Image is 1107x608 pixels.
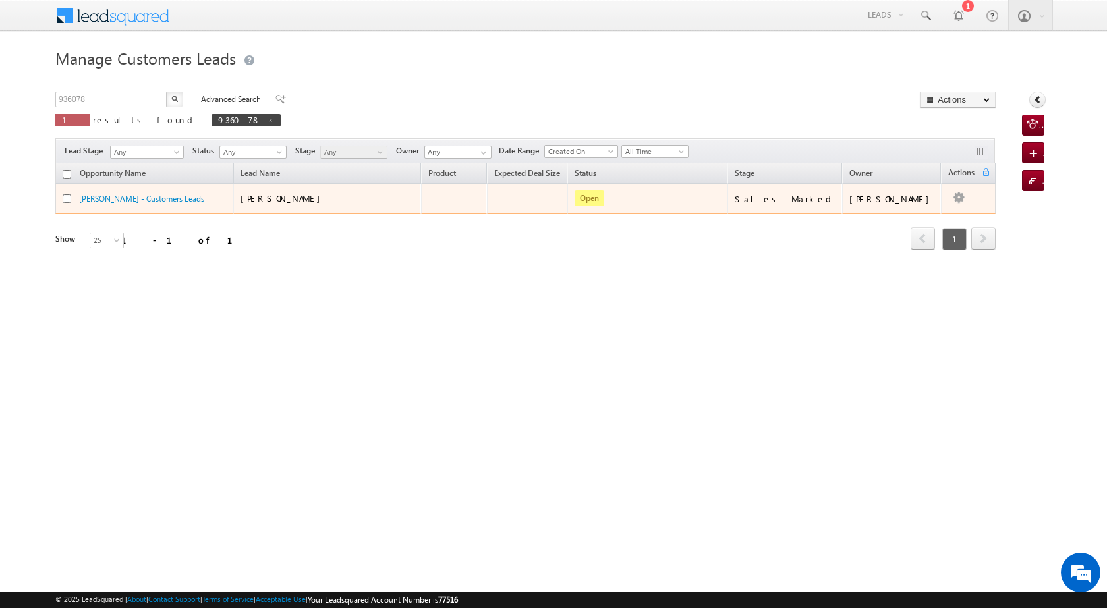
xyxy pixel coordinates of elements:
a: [PERSON_NAME] - Customers Leads [79,194,204,204]
span: Opportunity Name [80,168,146,178]
a: next [971,229,996,250]
span: Created On [545,146,613,157]
span: Open [575,190,604,206]
a: Acceptable Use [256,595,306,603]
span: 1 [62,114,83,125]
a: Expected Deal Size [488,166,567,183]
span: 77516 [438,595,458,605]
span: Stage [735,168,754,178]
div: Show [55,233,79,245]
span: Lead Stage [65,145,108,157]
span: Stage [295,145,320,157]
input: Check all records [63,170,71,179]
span: results found [93,114,198,125]
div: Sales Marked [735,193,836,205]
a: prev [911,229,935,250]
a: Any [110,146,184,159]
span: 25 [90,235,125,246]
span: Expected Deal Size [494,168,560,178]
a: Show All Items [474,146,490,159]
span: next [971,227,996,250]
a: About [127,595,146,603]
span: Manage Customers Leads [55,47,236,69]
span: 1 [942,228,967,250]
span: © 2025 LeadSquared | | | | | [55,594,458,606]
span: Any [111,146,179,158]
a: Opportunity Name [73,166,152,183]
input: Type to Search [424,146,492,159]
button: Actions [920,92,996,108]
span: Owner [849,168,872,178]
img: Search [171,96,178,102]
a: Terms of Service [202,595,254,603]
span: prev [911,227,935,250]
span: Advanced Search [201,94,265,105]
span: [PERSON_NAME] [241,192,327,204]
span: Actions [942,165,981,182]
a: Status [568,166,603,183]
span: Product [428,168,456,178]
a: All Time [621,145,689,158]
div: [PERSON_NAME] [849,193,936,205]
a: Created On [544,145,618,158]
span: Your Leadsquared Account Number is [308,595,458,605]
span: Owner [396,145,424,157]
a: Contact Support [148,595,200,603]
a: Stage [728,166,761,183]
a: 25 [90,233,124,248]
a: Any [219,146,287,159]
span: 936078 [218,114,261,125]
span: Any [220,146,283,158]
div: 1 - 1 of 1 [121,233,248,248]
span: Date Range [499,145,544,157]
span: All Time [622,146,685,157]
span: Status [192,145,219,157]
span: Any [321,146,383,158]
a: Any [320,146,387,159]
span: Lead Name [234,166,287,183]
